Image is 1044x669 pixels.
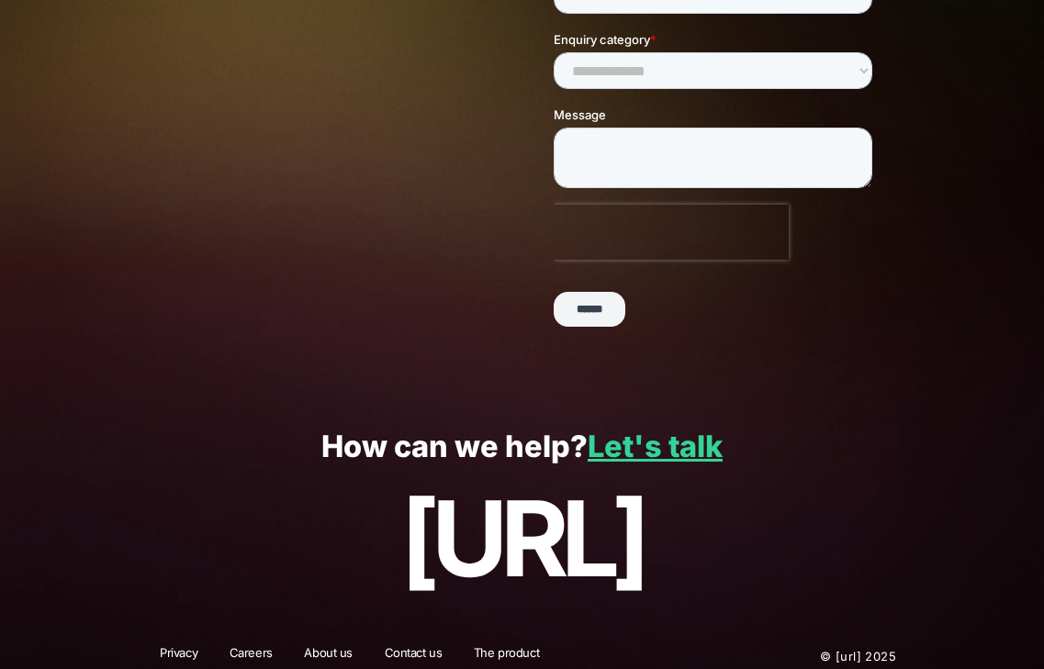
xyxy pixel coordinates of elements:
[39,480,1004,597] p: [URL]
[709,644,896,668] p: © [URL] 2025
[218,644,285,668] a: Careers
[39,430,1004,464] p: How can we help?
[588,429,723,464] a: Let's talk
[292,644,365,668] a: About us
[462,644,551,668] a: The product
[373,644,455,668] a: Contact us
[148,644,209,668] a: Privacy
